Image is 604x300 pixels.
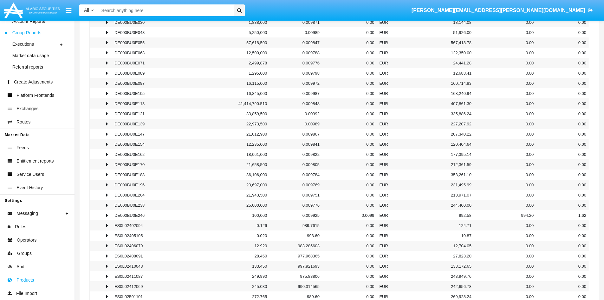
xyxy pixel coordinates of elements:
a: Account Reports [6,18,69,25]
td: 994.20 [474,210,536,220]
td: 18,061,000 [217,149,270,159]
td: 0.00 [322,149,377,159]
span: Account Reports [12,18,45,25]
td: 0.00 [322,241,377,251]
td: 120,404.64 [407,139,474,149]
td: EUR [377,27,407,37]
td: 997.921693 [270,261,322,271]
td: 0.00 [322,281,377,291]
td: 0.009871 [270,17,322,27]
td: 992.58 [407,210,474,220]
td: 0.00 [536,180,589,190]
span: Service Users [16,171,44,178]
td: 0.00 [474,37,536,48]
td: 0.00 [322,68,377,78]
td: EUR [377,251,407,261]
span: Groups [17,250,32,257]
td: 0.0099 [322,210,377,220]
td: 0.00 [322,230,377,241]
td: 0.00 [322,251,377,261]
td: DE000BU0E246 [112,210,165,220]
td: 0.00 [322,261,377,271]
td: DE000BU0E188 [112,170,165,180]
span: Market data usage [12,52,49,59]
td: 0.00 [322,139,377,149]
td: DE000BU0E048 [112,27,165,37]
td: 0.00 [474,180,536,190]
td: 0.00 [536,58,589,68]
td: ES0L02406079 [112,241,165,251]
td: EUR [377,129,407,139]
td: 12,500,000 [217,48,270,58]
td: 23,697,000 [217,180,270,190]
td: 567,418.78 [407,37,474,48]
td: EUR [377,17,407,27]
td: ES0L02408091 [112,251,165,261]
td: 0.00 [474,281,536,291]
td: 100,000 [217,210,270,220]
a: Market data usage [6,52,69,59]
td: 0.00 [536,251,589,261]
td: 133,172.65 [407,261,474,271]
td: EUR [377,109,407,119]
td: DE000BU0E147 [112,129,165,139]
td: 0.00 [536,98,589,109]
span: Referral reports [12,64,43,70]
td: 0.009841 [270,139,322,149]
td: 12,704.05 [407,241,474,251]
td: DE000BU0E105 [112,88,165,98]
td: 0.009925 [270,210,322,220]
td: 0.00 [536,159,589,170]
td: 0.00 [322,58,377,68]
span: Event History [16,184,43,191]
td: EUR [377,180,407,190]
td: DE000BU0E170 [112,159,165,170]
td: 33,859,500 [217,109,270,119]
td: EUR [377,170,407,180]
td: 0.00 [536,230,589,241]
span: Operators [17,237,36,243]
td: 353,261.10 [407,170,474,180]
td: 0.00 [474,170,536,180]
td: 0.00 [322,109,377,119]
td: 975.83806 [270,271,322,281]
td: 0.00 [474,88,536,98]
span: Platform Frontends [16,92,54,99]
td: 977.968365 [270,251,322,261]
td: 124.71 [407,220,474,230]
td: 51,926.00 [407,27,474,37]
td: 57,618,500 [217,37,270,48]
td: 0.00 [536,37,589,48]
td: DE000BU0E204 [112,190,165,200]
td: DE000BU0E196 [112,180,165,190]
td: 407,861.30 [407,98,474,109]
td: EUR [377,190,407,200]
td: 0.00 [322,200,377,210]
td: 212,361.59 [407,159,474,170]
td: 0.00 [474,241,536,251]
td: 0.00989 [270,27,322,37]
td: DE000BU0E097 [112,78,165,88]
td: 12,235,000 [217,139,270,149]
td: 0.009805 [270,159,322,170]
td: 41,414,790.510 [217,98,270,109]
td: 213,971.07 [407,190,474,200]
td: 0.00 [536,109,589,119]
td: ES0L02410048 [112,261,165,271]
td: EUR [377,210,407,220]
td: 0.00 [322,48,377,58]
span: Audit [16,263,27,270]
td: 0.00 [474,68,536,78]
td: DE000BU0E154 [112,139,165,149]
td: 0.00 [322,170,377,180]
td: EUR [377,88,407,98]
td: ES0L02405105 [112,230,165,241]
span: Group Reports [12,30,42,36]
td: 989.7615 [270,220,322,230]
td: 28.450 [217,251,270,261]
td: 0.00 [536,48,589,58]
td: 0.00 [474,78,536,88]
td: 0.00 [474,190,536,200]
td: DE000BU0E139 [112,119,165,129]
td: 0.00 [322,27,377,37]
